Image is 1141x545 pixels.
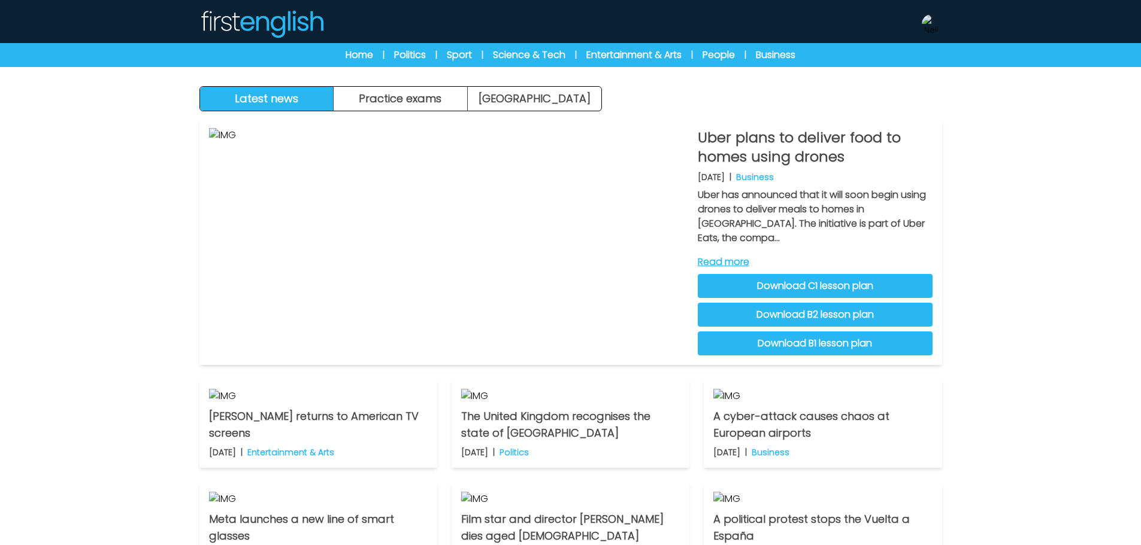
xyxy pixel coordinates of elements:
p: Business [752,446,789,458]
a: [GEOGRAPHIC_DATA] [468,87,601,111]
p: [PERSON_NAME] returns to American TV screens [209,408,428,442]
p: A political protest stops the Vuelta a España [713,511,932,544]
span: | [691,49,693,61]
span: | [482,49,483,61]
a: Read more [698,255,933,269]
a: Download C1 lesson plan [698,274,933,298]
a: IMG [PERSON_NAME] returns to American TV screens [DATE] | Entertainment & Arts [199,379,437,468]
b: | [241,446,243,458]
b: | [745,446,747,458]
img: Neil Storey [922,14,941,34]
p: Film star and director [PERSON_NAME] dies aged [DEMOGRAPHIC_DATA] [461,511,680,544]
img: IMG [713,389,932,403]
p: Entertainment & Arts [247,446,334,458]
button: Latest news [200,87,334,111]
a: Politics [394,48,426,62]
span: | [744,49,746,61]
img: IMG [209,128,688,355]
a: Business [756,48,795,62]
b: | [493,446,495,458]
p: [DATE] [461,446,488,458]
img: Logo [199,10,324,38]
p: Meta launches a new line of smart glasses [209,511,428,544]
p: Business [736,171,774,183]
p: [DATE] [698,171,725,183]
p: The United Kingdom recognises the state of [GEOGRAPHIC_DATA] [461,408,680,442]
p: Politics [500,446,529,458]
button: Practice exams [334,87,468,111]
img: IMG [209,389,428,403]
a: IMG The United Kingdom recognises the state of [GEOGRAPHIC_DATA] [DATE] | Politics [452,379,689,468]
p: A cyber-attack causes chaos at European airports [713,408,932,442]
a: Home [346,48,373,62]
a: Download B2 lesson plan [698,303,933,327]
img: IMG [713,492,932,506]
p: Uber has announced that it will soon begin using drones to deliver meals to homes in [GEOGRAPHIC_... [698,188,933,245]
b: | [730,171,731,183]
p: [DATE] [713,446,740,458]
span: | [383,49,385,61]
p: Uber plans to deliver food to homes using drones [698,128,933,166]
a: People [703,48,735,62]
a: IMG A cyber-attack causes chaos at European airports [DATE] | Business [704,379,942,468]
span: | [435,49,437,61]
a: Science & Tech [493,48,565,62]
a: Download B1 lesson plan [698,331,933,355]
p: [DATE] [209,446,236,458]
a: Sport [447,48,472,62]
img: IMG [461,389,680,403]
img: IMG [461,492,680,506]
img: IMG [209,492,428,506]
span: | [575,49,577,61]
a: Entertainment & Arts [586,48,682,62]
